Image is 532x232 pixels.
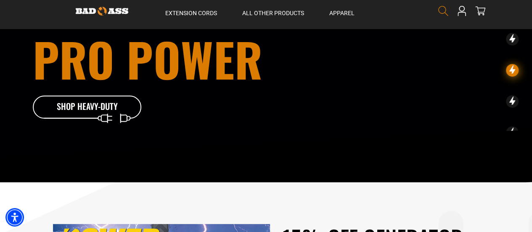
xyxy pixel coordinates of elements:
[33,36,313,82] h1: Pro Power
[76,7,128,16] img: Bad Ass Extension Cords
[329,9,355,17] span: Apparel
[33,96,142,119] a: Shop Heavy-Duty
[242,9,304,17] span: All Other Products
[5,208,24,227] div: Accessibility Menu
[165,9,217,17] span: Extension Cords
[474,6,487,16] a: cart
[437,4,450,18] summary: Search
